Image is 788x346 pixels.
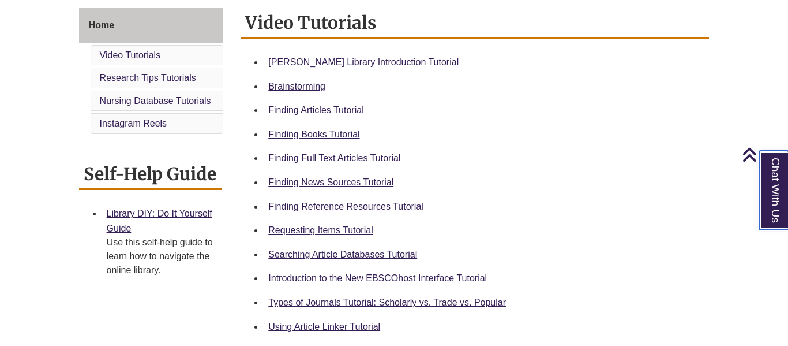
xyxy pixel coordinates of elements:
span: Home [89,20,114,30]
a: Introduction to the New EBSCOhost Interface Tutorial [268,273,487,283]
a: Finding News Sources Tutorial [268,177,393,187]
a: Finding Full Text Articles Tutorial [268,153,400,163]
a: Video Tutorials [100,50,161,60]
h2: Self-Help Guide [79,159,223,190]
a: Finding Books Tutorial [268,129,359,139]
a: Using Article Linker Tutorial [268,322,380,332]
a: [PERSON_NAME] Library Introduction Tutorial [268,57,459,67]
a: Research Tips Tutorials [100,73,196,83]
a: Searching Article Databases Tutorial [268,250,417,259]
div: Guide Page Menu [79,8,224,136]
a: Requesting Items Tutorial [268,225,373,235]
a: Brainstorming [268,81,325,91]
a: Home [79,8,224,43]
a: Nursing Database Tutorials [100,96,211,106]
a: Finding Reference Resources Tutorial [268,202,423,211]
a: Library DIY: Do It Yourself Guide [107,209,212,233]
a: Finding Articles Tutorial [268,105,363,115]
a: Instagram Reels [100,118,167,128]
div: Use this self-help guide to learn how to navigate the online library. [107,236,213,277]
a: Back to Top [742,147,785,162]
h2: Video Tutorials [241,8,709,39]
a: Types of Journals Tutorial: Scholarly vs. Trade vs. Popular [268,297,506,307]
